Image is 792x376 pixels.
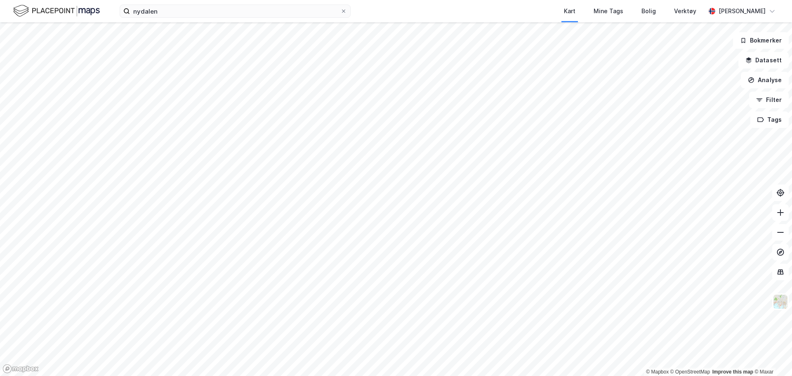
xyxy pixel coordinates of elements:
div: Mine Tags [594,6,623,16]
button: Filter [749,92,789,108]
a: Mapbox [646,369,669,375]
button: Datasett [738,52,789,69]
input: Søk på adresse, matrikkel, gårdeiere, leietakere eller personer [130,5,340,17]
a: Improve this map [712,369,753,375]
div: Verktøy [674,6,696,16]
div: Kart [564,6,575,16]
img: logo.f888ab2527a4732fd821a326f86c7f29.svg [13,4,100,18]
button: Tags [750,111,789,128]
a: OpenStreetMap [670,369,710,375]
div: Kontrollprogram for chat [751,336,792,376]
div: [PERSON_NAME] [719,6,766,16]
button: Bokmerker [733,32,789,49]
img: Z [773,294,788,310]
div: Bolig [641,6,656,16]
button: Analyse [741,72,789,88]
iframe: Chat Widget [751,336,792,376]
a: Mapbox homepage [2,364,39,374]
